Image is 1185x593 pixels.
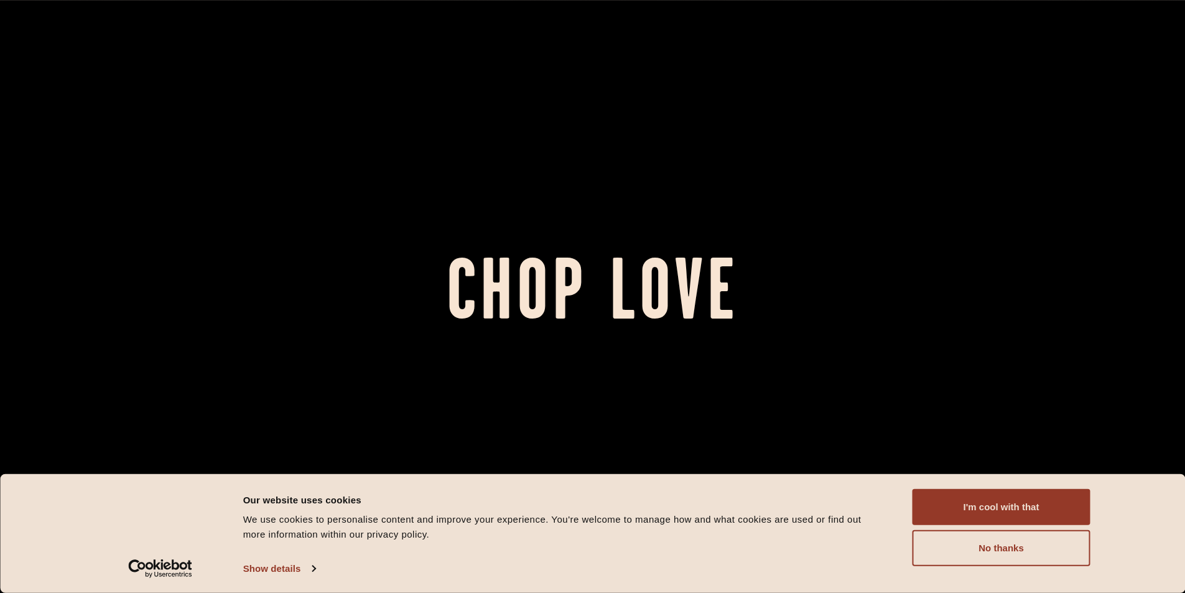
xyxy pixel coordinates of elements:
[106,559,215,578] a: Usercentrics Cookiebot - opens in a new window
[913,489,1090,525] button: I'm cool with that
[243,512,885,542] div: We use cookies to personalise content and improve your experience. You're welcome to manage how a...
[243,492,885,507] div: Our website uses cookies
[243,559,315,578] a: Show details
[913,530,1090,566] button: No thanks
